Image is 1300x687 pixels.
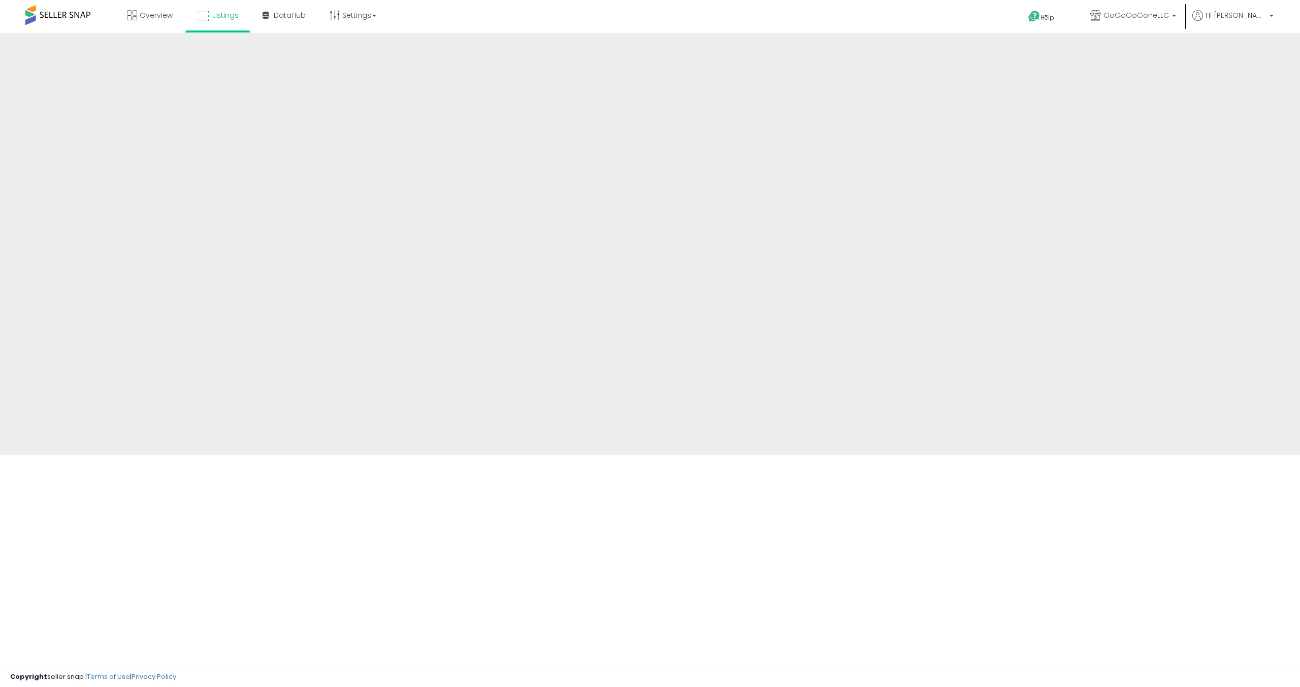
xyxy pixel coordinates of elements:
span: GoGoGoGoneLLC [1103,10,1169,20]
span: Hi [PERSON_NAME] [1206,10,1266,20]
i: Get Help [1028,10,1041,23]
span: Help [1041,13,1054,22]
span: Listings [212,10,239,20]
a: Help [1020,3,1074,33]
span: DataHub [274,10,306,20]
span: Overview [140,10,173,20]
a: Hi [PERSON_NAME] [1192,10,1274,33]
